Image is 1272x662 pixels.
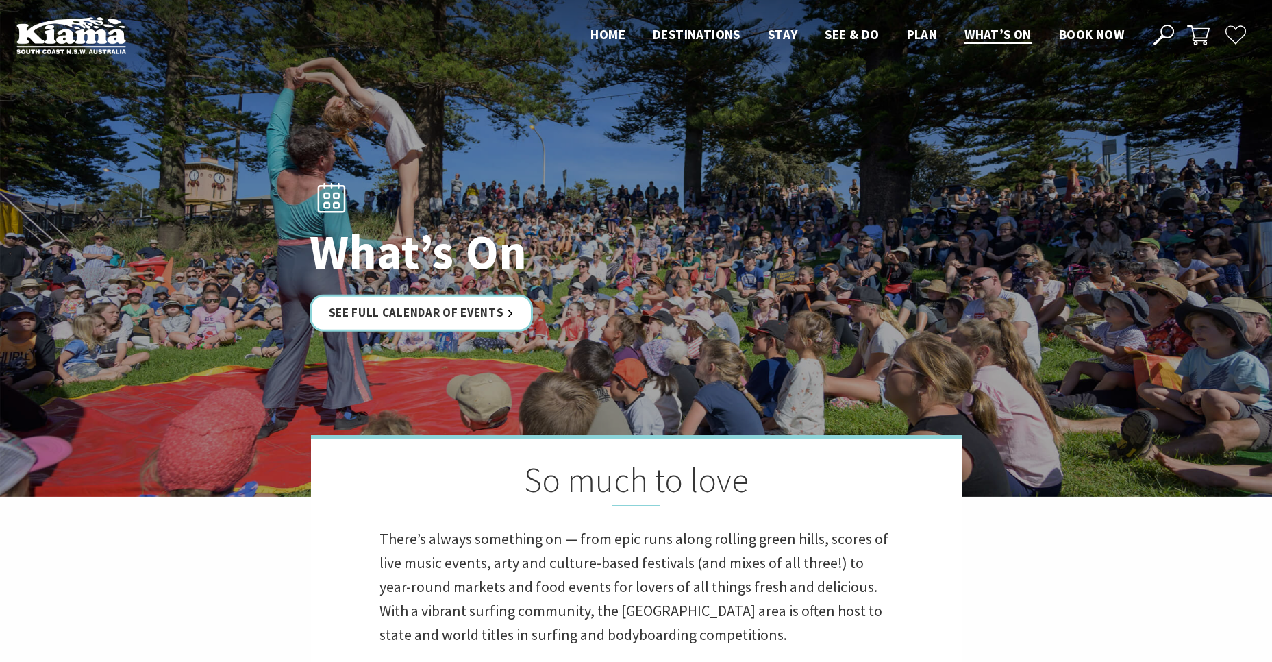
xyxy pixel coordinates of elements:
span: See & Do [825,26,879,42]
p: There’s always something on — from epic runs along rolling green hills, scores of live music even... [379,527,893,648]
h1: What’s On [310,225,697,278]
span: Destinations [653,26,740,42]
span: What’s On [964,26,1032,42]
span: Stay [768,26,798,42]
span: Plan [907,26,938,42]
nav: Main Menu [577,24,1138,47]
h2: So much to love [379,460,893,506]
a: See Full Calendar of Events [310,295,534,331]
span: Book now [1059,26,1124,42]
img: Kiama Logo [16,16,126,54]
span: Home [590,26,625,42]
